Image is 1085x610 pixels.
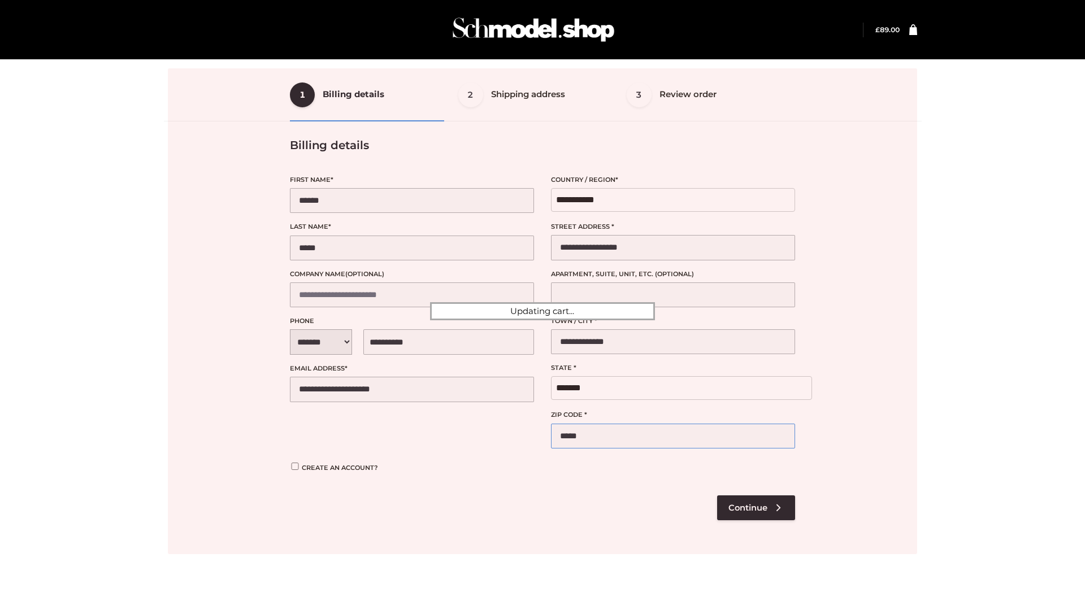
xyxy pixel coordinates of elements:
bdi: 89.00 [875,25,900,34]
a: £89.00 [875,25,900,34]
img: Schmodel Admin 964 [449,7,618,52]
span: £ [875,25,880,34]
div: Updating cart... [430,302,655,320]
